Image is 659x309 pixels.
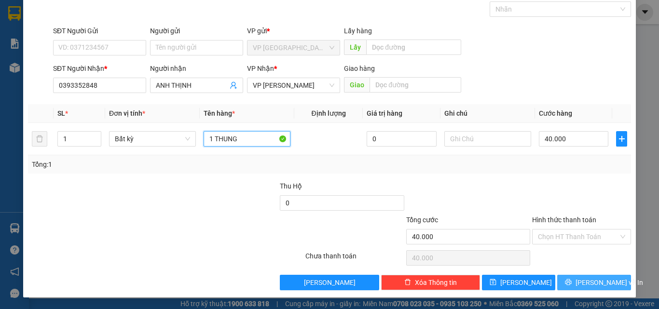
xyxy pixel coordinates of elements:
[367,109,402,117] span: Giá trị hàng
[370,77,461,93] input: Dọc đường
[115,132,190,146] span: Bất kỳ
[109,109,145,117] span: Đơn vị tính
[576,277,643,288] span: [PERSON_NAME] và In
[247,26,340,36] div: VP gửi
[344,65,375,72] span: Giao hàng
[490,279,496,286] span: save
[500,277,552,288] span: [PERSON_NAME]
[344,77,370,93] span: Giao
[366,40,461,55] input: Dọc đường
[247,65,274,72] span: VP Nhận
[150,63,243,74] div: Người nhận
[406,216,438,224] span: Tổng cước
[280,182,302,190] span: Thu Hộ
[32,131,47,147] button: delete
[404,279,411,286] span: delete
[53,26,146,36] div: SĐT Người Gửi
[230,81,237,89] span: user-add
[557,275,631,290] button: printer[PERSON_NAME] và In
[482,275,556,290] button: save[PERSON_NAME]
[304,251,405,268] div: Chưa thanh toán
[32,159,255,170] div: Tổng: 1
[304,277,356,288] span: [PERSON_NAME]
[253,78,334,93] span: VP Phan Thiết
[440,104,535,123] th: Ghi chú
[280,275,379,290] button: [PERSON_NAME]
[204,109,235,117] span: Tên hàng
[150,26,243,36] div: Người gửi
[57,109,65,117] span: SL
[444,131,531,147] input: Ghi Chú
[565,279,572,286] span: printer
[311,109,345,117] span: Định lượng
[367,131,436,147] input: 0
[344,27,372,35] span: Lấy hàng
[532,216,596,224] label: Hình thức thanh toán
[204,131,290,147] input: VD: Bàn, Ghế
[381,275,480,290] button: deleteXóa Thông tin
[539,109,572,117] span: Cước hàng
[253,40,334,55] span: VP Sài Gòn
[53,63,146,74] div: SĐT Người Nhận
[616,131,627,147] button: plus
[617,135,627,143] span: plus
[415,277,457,288] span: Xóa Thông tin
[344,40,366,55] span: Lấy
